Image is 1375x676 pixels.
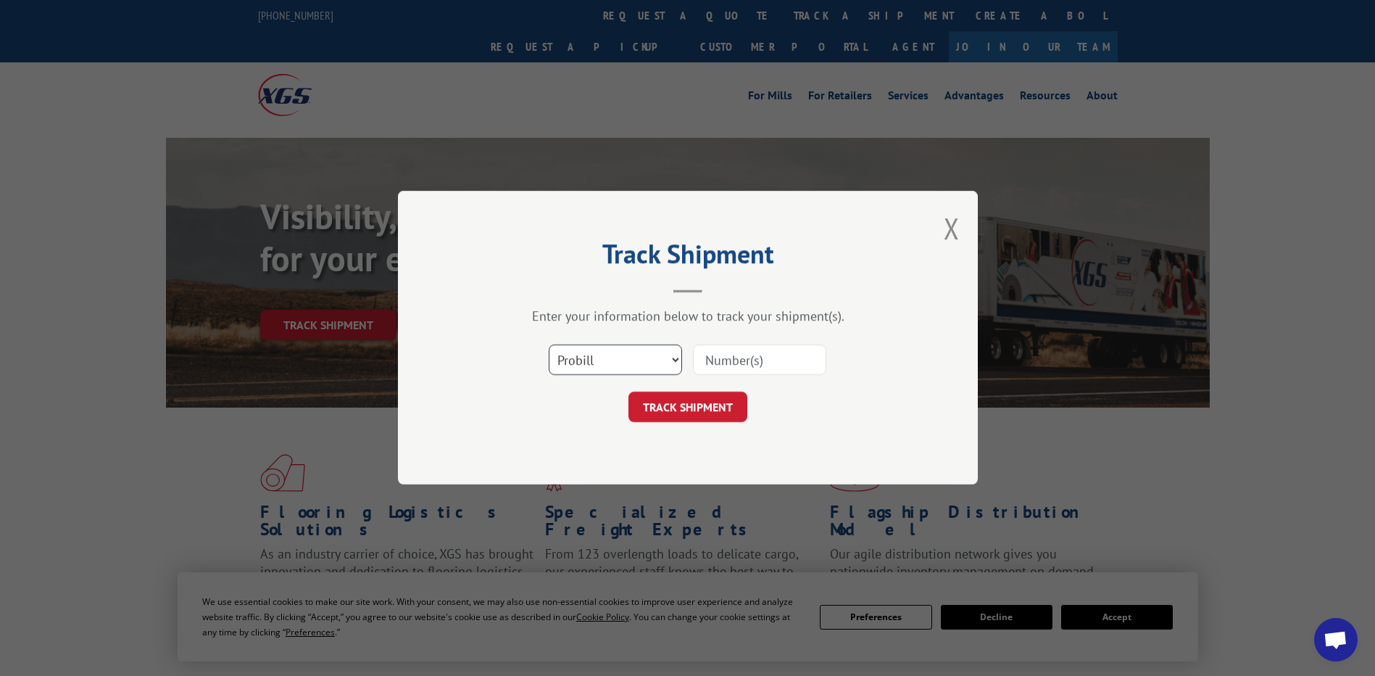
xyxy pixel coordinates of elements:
button: TRACK SHIPMENT [628,392,747,423]
button: Close modal [944,209,960,247]
input: Number(s) [693,345,826,376]
div: Open chat [1314,618,1358,661]
div: Enter your information below to track your shipment(s). [470,308,905,325]
h2: Track Shipment [470,244,905,271]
